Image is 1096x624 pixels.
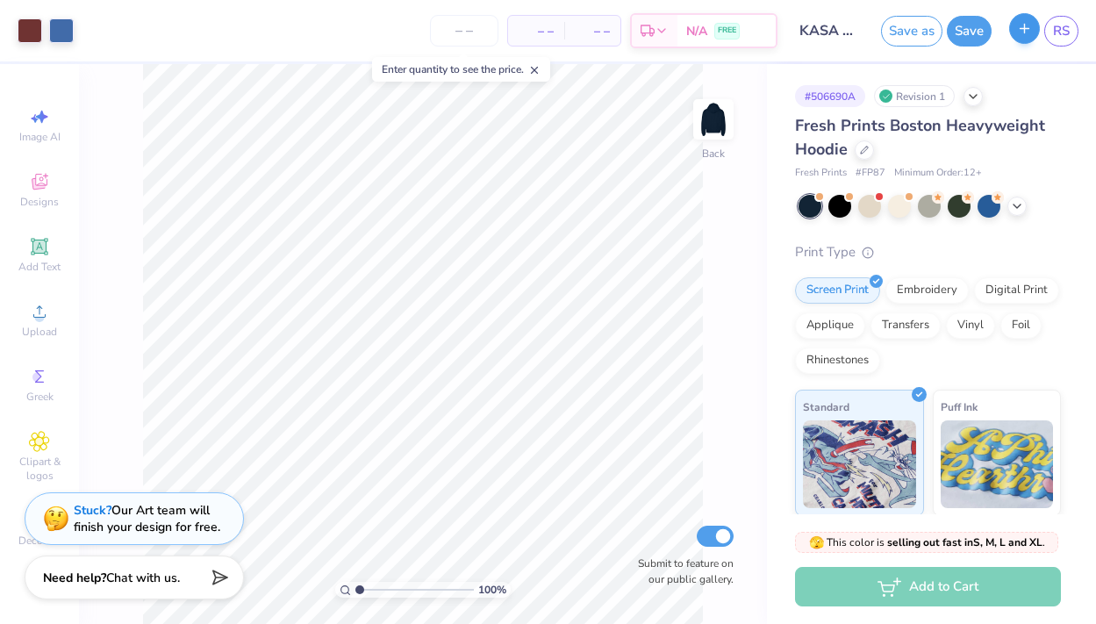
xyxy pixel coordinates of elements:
[809,534,824,551] span: 🫣
[795,115,1045,160] span: Fresh Prints Boston Heavyweight Hoodie
[372,57,550,82] div: Enter quantity to see the price.
[20,195,59,209] span: Designs
[9,455,70,483] span: Clipart & logos
[702,146,725,161] div: Back
[881,16,942,47] button: Save as
[974,277,1059,304] div: Digital Print
[478,582,506,598] span: 100 %
[18,260,61,274] span: Add Text
[519,22,554,40] span: – –
[941,420,1054,508] img: Puff Ink
[803,398,849,416] span: Standard
[43,570,106,586] strong: Need help?
[795,242,1061,262] div: Print Type
[1044,16,1078,47] a: RS
[795,85,865,107] div: # 506690A
[74,502,220,535] div: Our Art team will finish your design for free.
[887,535,1042,549] strong: selling out fast in S, M, L and XL
[1000,312,1042,339] div: Foil
[1053,21,1070,41] span: RS
[718,25,736,37] span: FREE
[870,312,941,339] div: Transfers
[809,534,1045,550] span: This color is .
[628,556,734,587] label: Submit to feature on our public gallery.
[947,16,992,47] button: Save
[795,348,880,374] div: Rhinestones
[74,502,111,519] strong: Stuck?
[686,22,707,40] span: N/A
[856,166,885,181] span: # FP87
[26,390,54,404] span: Greek
[941,398,978,416] span: Puff Ink
[795,166,847,181] span: Fresh Prints
[430,15,498,47] input: – –
[874,85,955,107] div: Revision 1
[575,22,610,40] span: – –
[885,277,969,304] div: Embroidery
[106,570,180,586] span: Chat with us.
[696,102,731,137] img: Back
[19,130,61,144] span: Image AI
[786,13,872,48] input: Untitled Design
[795,312,865,339] div: Applique
[894,166,982,181] span: Minimum Order: 12 +
[18,534,61,548] span: Decorate
[795,277,880,304] div: Screen Print
[946,312,995,339] div: Vinyl
[22,325,57,339] span: Upload
[803,420,916,508] img: Standard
